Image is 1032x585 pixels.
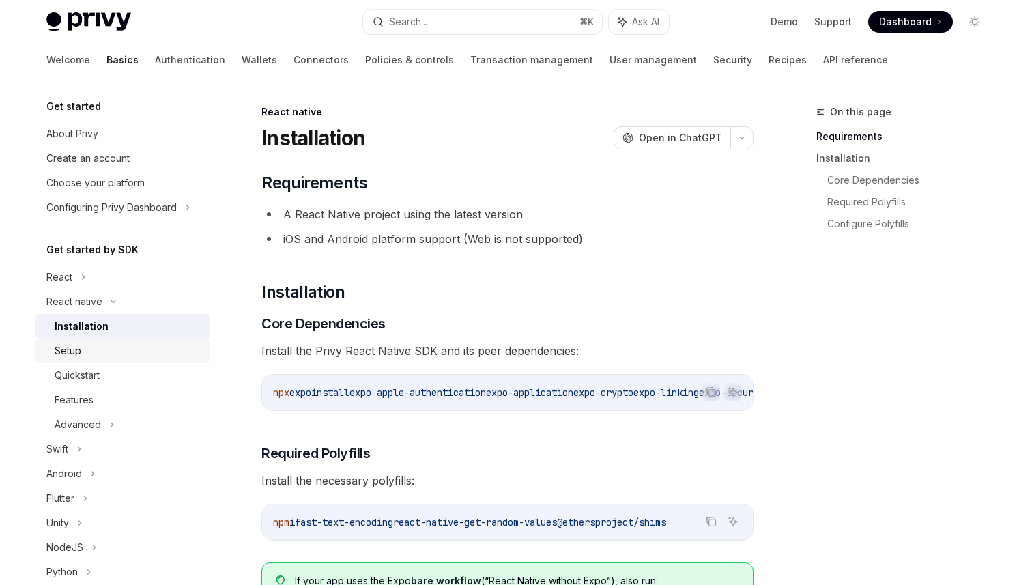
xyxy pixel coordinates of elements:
[830,104,891,120] span: On this page
[879,15,932,29] span: Dashboard
[389,14,427,30] div: Search...
[35,146,210,171] a: Create an account
[632,15,659,29] span: Ask AI
[365,44,454,76] a: Policies & controls
[155,44,225,76] a: Authentication
[289,516,295,528] span: i
[261,205,754,224] li: A React Native project using the latest version
[827,169,997,191] a: Core Dependencies
[242,44,277,76] a: Wallets
[46,98,101,115] h5: Get started
[55,416,101,433] div: Advanced
[295,516,393,528] span: fast-text-encoding
[771,15,798,29] a: Demo
[579,16,594,27] span: ⌘ K
[261,444,370,463] span: Required Polyfills
[35,388,210,412] a: Features
[823,44,888,76] a: API reference
[55,367,100,384] div: Quickstart
[311,386,349,399] span: install
[46,294,102,310] div: React native
[55,392,94,408] div: Features
[261,172,367,194] span: Requirements
[273,516,289,528] span: npm
[713,44,752,76] a: Security
[827,191,997,213] a: Required Polyfills
[363,10,602,34] button: Search...⌘K
[106,44,139,76] a: Basics
[289,386,311,399] span: expo
[46,515,69,531] div: Unity
[261,341,754,360] span: Install the Privy React Native SDK and its peer dependencies:
[610,44,697,76] a: User management
[46,44,90,76] a: Welcome
[393,516,557,528] span: react-native-get-random-values
[816,126,997,147] a: Requirements
[349,386,486,399] span: expo-apple-authentication
[46,175,145,191] div: Choose your platform
[261,281,345,303] span: Installation
[724,513,742,530] button: Ask AI
[964,11,986,33] button: Toggle dark mode
[261,471,754,490] span: Install the necessary polyfills:
[35,339,210,363] a: Setup
[273,386,289,399] span: npx
[55,343,81,359] div: Setup
[46,12,131,31] img: light logo
[609,10,669,34] button: Ask AI
[261,105,754,119] div: React native
[827,213,997,235] a: Configure Polyfills
[46,269,72,285] div: React
[769,44,807,76] a: Recipes
[46,199,177,216] div: Configuring Privy Dashboard
[814,15,852,29] a: Support
[486,386,573,399] span: expo-application
[46,126,98,142] div: About Privy
[470,44,593,76] a: Transaction management
[724,383,742,401] button: Ask AI
[702,383,720,401] button: Copy the contents from the code block
[35,363,210,388] a: Quickstart
[46,539,83,556] div: NodeJS
[573,386,633,399] span: expo-crypto
[261,126,365,150] h1: Installation
[35,122,210,146] a: About Privy
[46,441,68,457] div: Swift
[702,513,720,530] button: Copy the contents from the code block
[261,314,386,333] span: Core Dependencies
[699,386,792,399] span: expo-secure-store
[46,466,82,482] div: Android
[639,131,722,145] span: Open in ChatGPT
[293,44,349,76] a: Connectors
[55,318,109,334] div: Installation
[633,386,699,399] span: expo-linking
[46,564,78,580] div: Python
[46,150,130,167] div: Create an account
[46,490,74,506] div: Flutter
[35,314,210,339] a: Installation
[46,242,139,258] h5: Get started by SDK
[35,171,210,195] a: Choose your platform
[614,126,730,149] button: Open in ChatGPT
[557,516,666,528] span: @ethersproject/shims
[868,11,953,33] a: Dashboard
[261,229,754,248] li: iOS and Android platform support (Web is not supported)
[816,147,997,169] a: Installation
